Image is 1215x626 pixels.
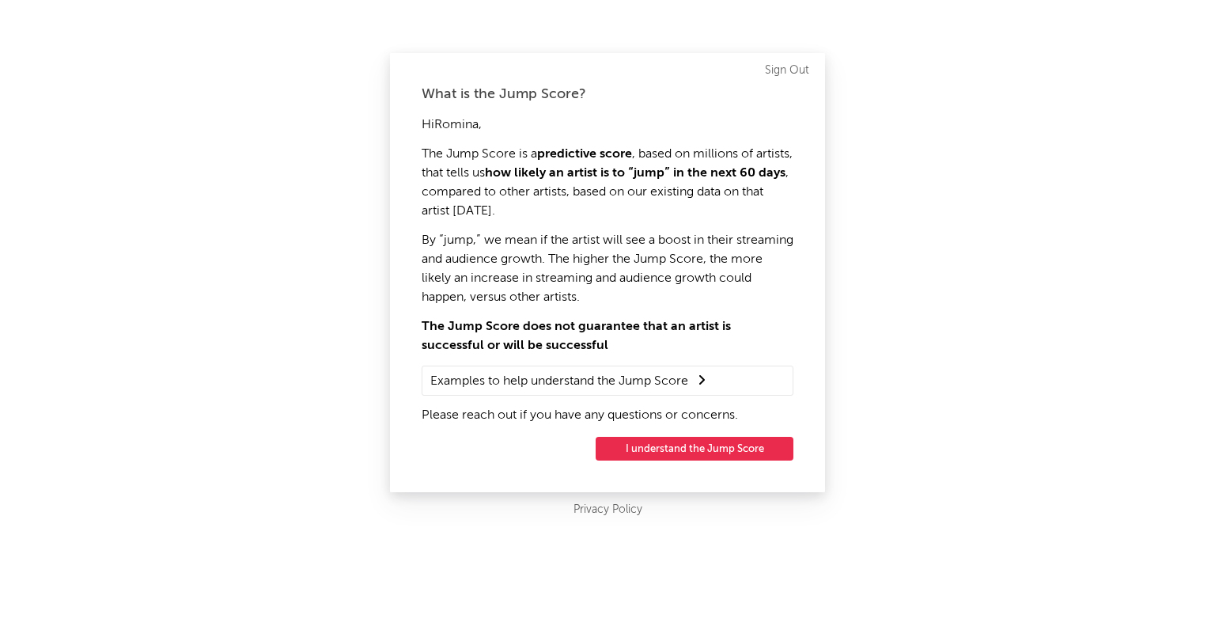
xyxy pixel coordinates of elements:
[422,145,793,221] p: The Jump Score is a , based on millions of artists, that tells us , compared to other artists, ba...
[422,321,731,352] strong: The Jump Score does not guarantee that an artist is successful or will be successful
[573,500,642,520] a: Privacy Policy
[422,231,793,307] p: By “jump,” we mean if the artist will see a boost in their streaming and audience growth. The hig...
[422,406,793,425] p: Please reach out if you have any questions or concerns.
[422,85,793,104] div: What is the Jump Score?
[430,370,785,391] summary: Examples to help understand the Jump Score
[485,167,785,180] strong: how likely an artist is to “jump” in the next 60 days
[422,116,793,135] p: Hi Romina ,
[537,148,632,161] strong: predictive score
[596,437,793,461] button: I understand the Jump Score
[765,61,809,80] a: Sign Out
